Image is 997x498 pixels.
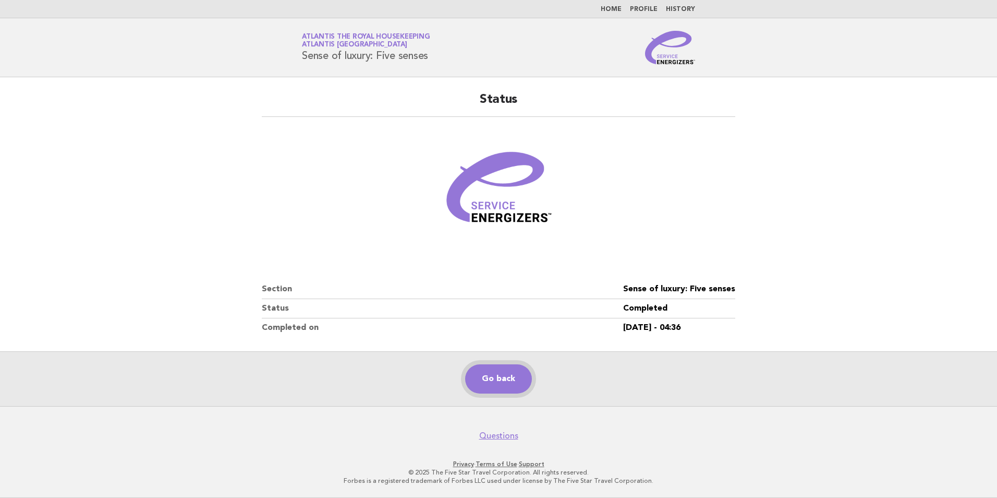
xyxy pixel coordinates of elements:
[666,6,695,13] a: History
[601,6,622,13] a: Home
[479,431,518,441] a: Questions
[179,468,818,477] p: © 2025 The Five Star Travel Corporation. All rights reserved.
[179,460,818,468] p: · ·
[623,318,735,337] dd: [DATE] - 04:36
[262,318,623,337] dt: Completed on
[476,460,517,468] a: Terms of Use
[179,477,818,485] p: Forbes is a registered trademark of Forbes LLC used under license by The Five Star Travel Corpora...
[465,364,532,394] a: Go back
[302,34,430,61] h1: Sense of luxury: Five senses
[262,299,623,318] dt: Status
[623,280,735,299] dd: Sense of luxury: Five senses
[519,460,544,468] a: Support
[645,31,695,64] img: Service Energizers
[436,129,561,255] img: Verified
[302,42,407,49] span: Atlantis [GEOGRAPHIC_DATA]
[262,91,735,117] h2: Status
[623,299,735,318] dd: Completed
[262,280,623,299] dt: Section
[453,460,474,468] a: Privacy
[302,33,430,48] a: Atlantis the Royal HousekeepingAtlantis [GEOGRAPHIC_DATA]
[630,6,658,13] a: Profile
